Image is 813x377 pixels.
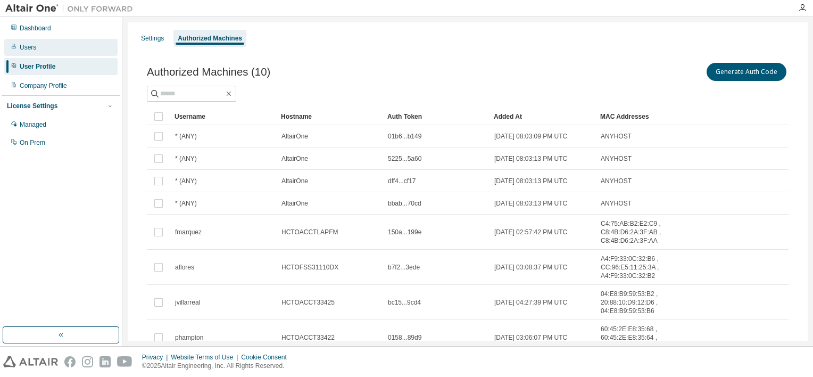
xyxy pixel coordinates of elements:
[175,333,203,342] span: phampton
[20,24,51,32] div: Dashboard
[99,356,111,367] img: linkedin.svg
[601,132,632,141] span: ANYHOST
[20,62,55,71] div: User Profile
[7,102,57,110] div: License Settings
[281,199,308,208] span: AltairOne
[601,199,632,208] span: ANYHOST
[494,154,567,163] span: [DATE] 08:03:13 PM UTC
[175,199,197,208] span: * (ANY)
[494,228,567,236] span: [DATE] 02:57:42 PM UTC
[494,298,567,307] span: [DATE] 04:27:39 PM UTC
[3,356,58,367] img: altair_logo.svg
[147,66,270,78] span: Authorized Machines (10)
[141,34,164,43] div: Settings
[494,177,567,185] span: [DATE] 08:03:13 PM UTC
[388,298,421,307] span: bc15...9cd4
[82,356,93,367] img: instagram.svg
[494,333,567,342] span: [DATE] 03:06:07 PM UTC
[388,333,421,342] span: 0158...89d9
[388,199,421,208] span: bbab...70cd
[117,356,132,367] img: youtube.svg
[601,154,632,163] span: ANYHOST
[387,108,485,125] div: Auth Token
[388,228,421,236] span: 150a...199e
[601,290,671,315] span: 04:E8:B9:59:53:B2 , 20:88:10:D9:12:D6 , 04:E8:B9:59:53:B6
[175,177,197,185] span: * (ANY)
[178,34,242,43] div: Authorized Machines
[5,3,138,14] img: Altair One
[388,177,416,185] span: dff4...cf17
[171,353,241,362] div: Website Terms of Use
[20,81,67,90] div: Company Profile
[175,263,194,272] span: aflores
[601,255,671,280] span: A4:F9:33:0C:32:B6 , CC:96:E5:11:25:3A , A4:F9:33:0C:32:B2
[281,154,308,163] span: AltairOne
[142,362,293,371] p: © 2025 Altair Engineering, Inc. All Rights Reserved.
[601,325,671,350] span: 60:45:2E:E8:35:68 , 60:45:2E:E8:35:64 , A8:3C:A5:20:4E:F7
[175,228,202,236] span: fmarquez
[601,219,671,245] span: C4:75:AB:B2:E2:C9 , C8:4B:D6:2A:3F:AB , C8:4B:D6:2A:3F:AA
[494,132,567,141] span: [DATE] 08:03:09 PM UTC
[20,43,36,52] div: Users
[175,298,200,307] span: jvillarreal
[175,132,197,141] span: * (ANY)
[281,228,338,236] span: HCTOACCTLAPFM
[64,356,76,367] img: facebook.svg
[175,108,272,125] div: Username
[281,263,338,272] span: HCTOFSS31110DX
[494,108,592,125] div: Added At
[281,108,379,125] div: Hostname
[281,132,308,141] span: AltairOne
[494,199,567,208] span: [DATE] 08:03:13 PM UTC
[281,298,335,307] span: HCTOACCT33425
[175,154,197,163] span: * (ANY)
[388,263,420,272] span: b7f2...3ede
[142,353,171,362] div: Privacy
[20,120,46,129] div: Managed
[281,177,308,185] span: AltairOne
[388,132,421,141] span: 01b6...b149
[707,63,786,81] button: Generate Auth Code
[494,263,567,272] span: [DATE] 03:08:37 PM UTC
[20,138,45,147] div: On Prem
[241,353,293,362] div: Cookie Consent
[600,108,671,125] div: MAC Addresses
[601,177,632,185] span: ANYHOST
[388,154,421,163] span: 5225...5a60
[281,333,335,342] span: HCTOACCT33422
